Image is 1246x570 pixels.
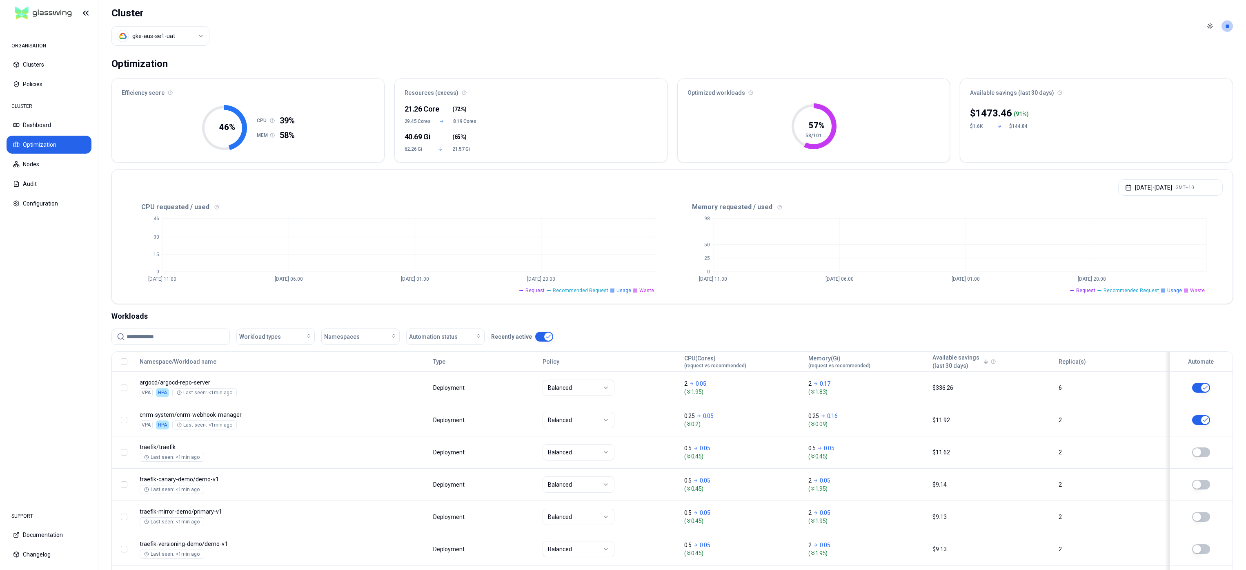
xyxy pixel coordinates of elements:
div: ORGANISATION [7,38,91,54]
div: Deployment [433,448,466,456]
button: Memory(Gi)(request vs recommended) [808,353,870,370]
h1: Cluster [111,7,209,20]
p: 0.05 [820,476,830,485]
div: VPA [140,388,153,397]
tspan: [DATE] 01:00 [401,276,429,282]
button: Replica(s) [1059,353,1086,370]
tspan: 0 [707,269,710,275]
div: HPA is enabled on both CPU and Memory, this workload cannot be optimised. [156,388,169,397]
div: Available savings (last 30 days) [960,79,1233,102]
div: $336.26 [932,384,1051,392]
button: Policies [7,75,91,93]
div: $11.62 [932,448,1051,456]
p: 0.5 [684,509,692,517]
span: ( 0.45 ) [684,549,801,557]
tspan: 15 [154,252,159,257]
p: 91 [1016,110,1022,118]
p: 0.17 [820,380,830,388]
span: ( 1.95 ) [684,388,801,396]
p: 2 [808,380,812,388]
div: gke-aus-se1-uat [132,32,175,40]
tspan: [DATE] 11:00 [148,276,176,282]
span: ( 1.95 ) [808,517,925,525]
button: Nodes [7,155,91,173]
span: ( 0.45 ) [808,452,925,460]
h1: CPU [257,117,270,124]
span: Request [525,287,545,294]
p: 0.05 [700,509,710,517]
div: Last seen: <1min ago [177,422,232,428]
span: Request [1076,287,1095,294]
span: Waste [639,287,654,294]
span: ( 1.95 ) [808,485,925,493]
button: Namespaces [321,329,400,345]
div: CPU(Cores) [684,354,746,369]
tspan: [DATE] 20:00 [1078,276,1106,282]
div: Deployment [433,481,466,489]
button: Automation status [406,329,485,345]
div: Last seen: <1min ago [144,454,200,460]
span: ( ) [452,105,467,113]
div: Last seen: <1min ago [144,551,200,557]
span: Automation status [409,333,458,341]
button: CPU(Cores)(request vs recommended) [684,353,746,370]
div: Workloads [111,311,1233,322]
p: 2 [808,476,812,485]
span: ( 0.09 ) [808,420,925,428]
span: ( 0.45 ) [684,452,801,460]
img: GlassWing [12,4,75,23]
span: 8.19 Cores [453,118,476,125]
button: This workload cannot be automated, because HPA is applied or managed by Gitops. [1192,383,1210,393]
tspan: 58/101 [805,133,822,139]
div: SUPPORT [7,508,91,524]
div: CPU requested / used [122,202,672,212]
p: traefik [140,443,296,451]
p: 2 [808,541,812,549]
div: CLUSTER [7,98,91,114]
p: Recently active [491,333,532,341]
div: Policy [543,358,677,366]
tspan: [DATE] 11:00 [699,276,727,282]
div: 40.69 Gi [405,131,429,143]
p: 0.05 [700,541,710,549]
span: 58% [280,130,295,141]
span: ( 1.95 ) [808,549,925,557]
p: 0.05 [696,380,706,388]
p: 0.05 [703,412,714,420]
span: Usage [1167,287,1182,294]
button: [DATE]-[DATE]GMT+10 [1118,179,1223,196]
div: ( %) [1014,110,1029,118]
div: 2 [1059,513,1161,521]
div: 2 [1059,448,1161,456]
p: demo-v1 [140,475,296,483]
span: 21.57 Gi [452,146,476,152]
div: Resources (excess) [395,79,667,102]
button: Configuration [7,194,91,212]
div: $1.6K [970,123,990,130]
tspan: [DATE] 06:00 [825,276,853,282]
p: primary-v1 [140,507,296,516]
span: (request vs recommended) [684,362,746,369]
p: 0.05 [820,541,830,549]
span: ( 1.83 ) [808,388,925,396]
tspan: [DATE] 06:00 [275,276,303,282]
span: Waste [1190,287,1205,294]
div: Memory requested / used [672,202,1223,212]
span: 29.45 Cores [405,118,431,125]
tspan: 57 % [808,121,824,130]
span: Usage [616,287,631,294]
p: argocd-repo-server [140,378,296,387]
p: 0.25 [808,412,819,420]
span: GMT+10 [1175,184,1194,191]
span: Workload types [239,333,281,341]
p: 0.05 [700,476,710,485]
button: Namespace/Workload name [140,353,216,370]
span: 62.26 Gi [405,146,429,152]
p: 0.5 [684,444,692,452]
button: Select a value [111,26,209,46]
p: 0.25 [684,412,695,420]
div: 21.26 Core [405,103,429,115]
span: (request vs recommended) [808,362,870,369]
tspan: 30 [154,234,159,240]
span: 39% [280,115,295,126]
